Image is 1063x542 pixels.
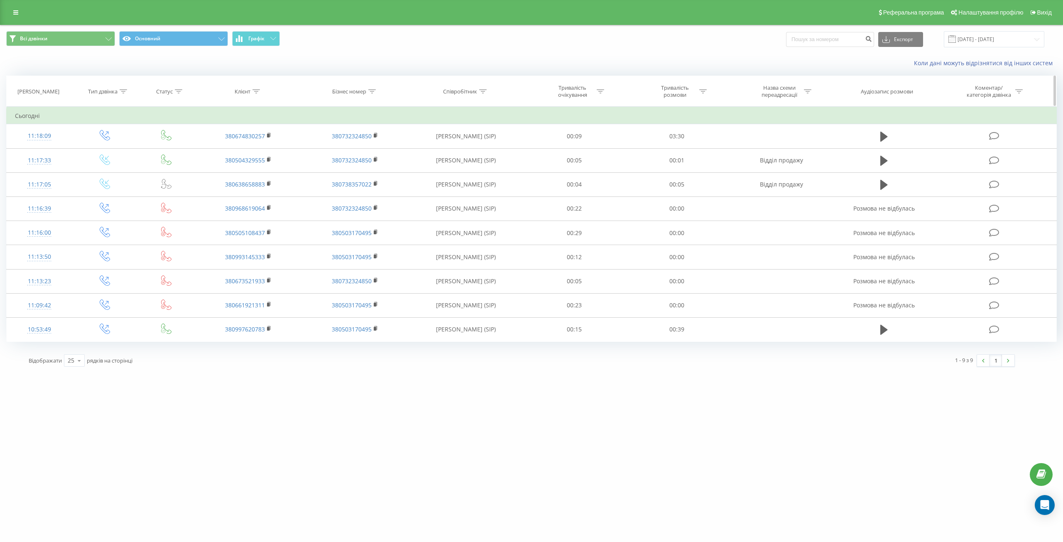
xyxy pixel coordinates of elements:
td: Відділ продажу [728,148,835,172]
td: 00:39 [626,317,728,341]
td: [PERSON_NAME] (SIP) [408,293,523,317]
td: 00:05 [523,148,626,172]
td: 00:05 [523,269,626,293]
td: Відділ продажу [728,172,835,196]
td: 00:23 [523,293,626,317]
span: Налаштування профілю [958,9,1023,16]
span: Розмова не відбулась [853,253,915,261]
a: 380638658883 [225,180,265,188]
td: 00:00 [626,196,728,221]
td: [PERSON_NAME] (SIP) [408,317,523,341]
td: [PERSON_NAME] (SIP) [408,148,523,172]
div: Бізнес номер [332,88,366,95]
td: 00:00 [626,221,728,245]
div: Open Intercom Messenger [1035,495,1055,515]
a: 380503170495 [332,325,372,333]
div: 11:13:23 [15,273,64,289]
div: 11:16:39 [15,201,64,217]
td: 00:09 [523,124,626,148]
a: 380503170495 [332,229,372,237]
div: Коментар/категорія дзвінка [965,84,1013,98]
div: 10:53:49 [15,321,64,338]
span: рядків на сторінці [87,357,132,364]
td: [PERSON_NAME] (SIP) [408,124,523,148]
div: Статус [156,88,173,95]
span: Всі дзвінки [20,35,47,42]
td: Сьогодні [7,108,1057,124]
div: 11:13:50 [15,249,64,265]
td: 00:12 [523,245,626,269]
div: Аудіозапис розмови [861,88,913,95]
a: 380673521933 [225,277,265,285]
a: 380732324850 [332,132,372,140]
div: [PERSON_NAME] [17,88,59,95]
a: 380503170495 [332,253,372,261]
button: Всі дзвінки [6,31,115,46]
input: Пошук за номером [786,32,874,47]
div: 25 [68,356,74,365]
div: Тривалість очікування [550,84,595,98]
button: Основний [119,31,228,46]
a: 380661921311 [225,301,265,309]
div: Назва схеми переадресації [757,84,802,98]
span: Відображати [29,357,62,364]
td: 00:29 [523,221,626,245]
div: Клієнт [235,88,250,95]
div: 11:16:00 [15,225,64,241]
span: Розмова не відбулась [853,229,915,237]
td: [PERSON_NAME] (SIP) [408,172,523,196]
td: 00:00 [626,269,728,293]
a: 380732324850 [332,277,372,285]
button: Експорт [878,32,923,47]
span: Розмова не відбулась [853,204,915,212]
a: 380504329555 [225,156,265,164]
td: [PERSON_NAME] (SIP) [408,269,523,293]
div: 11:18:09 [15,128,64,144]
span: Реферальна програма [883,9,944,16]
span: Розмова не відбулась [853,301,915,309]
td: 00:22 [523,196,626,221]
td: 03:30 [626,124,728,148]
a: 380732324850 [332,156,372,164]
span: Розмова не відбулась [853,277,915,285]
a: 380674830257 [225,132,265,140]
a: 380997620783 [225,325,265,333]
td: 00:00 [626,293,728,317]
a: 380503170495 [332,301,372,309]
a: 380738357022 [332,180,372,188]
a: 380732324850 [332,204,372,212]
td: 00:04 [523,172,626,196]
div: Тип дзвінка [88,88,118,95]
a: 380505108437 [225,229,265,237]
div: 11:09:42 [15,297,64,314]
a: 380993145333 [225,253,265,261]
a: 380968619064 [225,204,265,212]
td: 00:15 [523,317,626,341]
span: Вихід [1037,9,1052,16]
div: 11:17:33 [15,152,64,169]
td: 00:01 [626,148,728,172]
div: 11:17:05 [15,177,64,193]
td: [PERSON_NAME] (SIP) [408,221,523,245]
button: Графік [232,31,280,46]
td: [PERSON_NAME] (SIP) [408,245,523,269]
td: 00:00 [626,245,728,269]
td: [PERSON_NAME] (SIP) [408,196,523,221]
td: 00:05 [626,172,728,196]
a: Коли дані можуть відрізнятися вiд інших систем [914,59,1057,67]
span: Графік [248,36,265,42]
div: Тривалість розмови [653,84,697,98]
a: 1 [990,355,1002,366]
div: Співробітник [443,88,477,95]
div: 1 - 9 з 9 [955,356,973,364]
